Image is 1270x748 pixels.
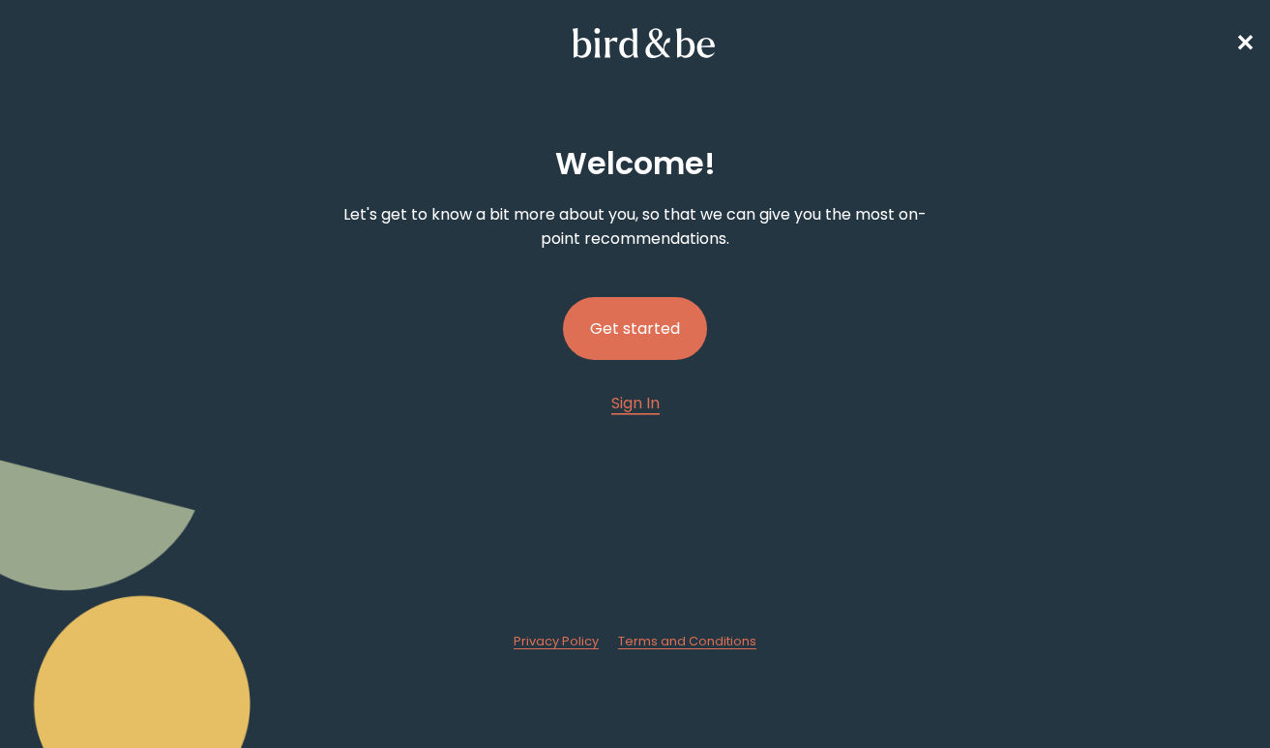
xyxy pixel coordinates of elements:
span: Terms and Conditions [618,633,756,649]
a: Terms and Conditions [618,633,756,650]
span: ✕ [1235,27,1255,59]
a: ✕ [1235,26,1255,60]
a: Get started [563,266,707,391]
span: Privacy Policy [514,633,599,649]
p: Let's get to know a bit more about you, so that we can give you the most on-point recommendations. [333,202,937,251]
a: Privacy Policy [514,633,599,650]
iframe: Gorgias live chat messenger [1173,657,1251,729]
h2: Welcome ! [555,140,716,187]
a: Sign In [611,391,660,415]
button: Get started [563,297,707,360]
span: Sign In [611,392,660,414]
